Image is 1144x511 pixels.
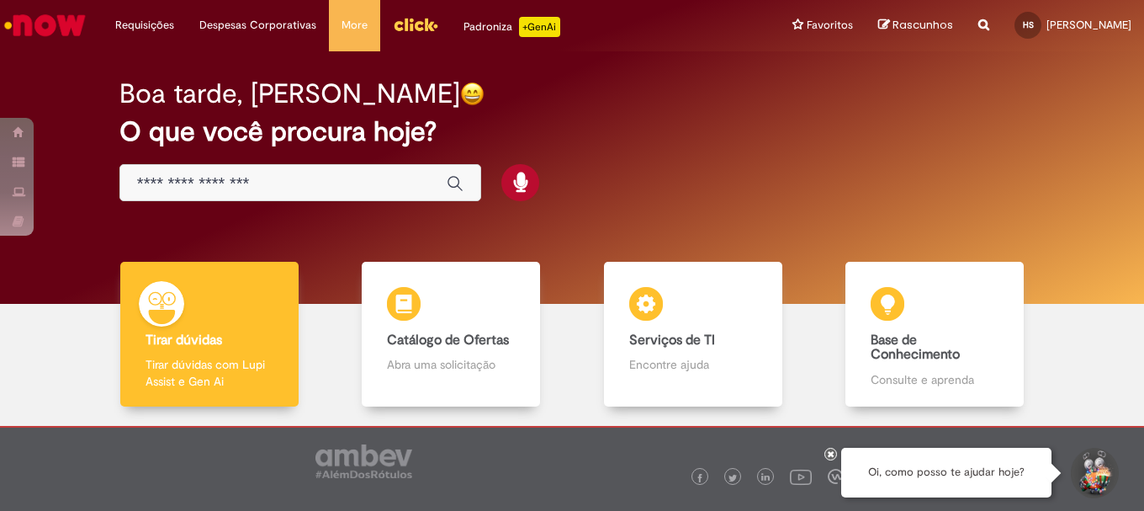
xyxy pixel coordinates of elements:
[761,473,770,483] img: logo_footer_linkedin.png
[88,262,331,407] a: Tirar dúvidas Tirar dúvidas com Lupi Assist e Gen Ai
[463,17,560,37] div: Padroniza
[387,356,515,373] p: Abra uma solicitação
[892,17,953,33] span: Rascunhos
[1023,19,1034,30] span: HS
[119,117,1025,146] h2: O que você procura hoje?
[199,17,316,34] span: Despesas Corporativas
[146,332,222,349] b: Tirar dúvidas
[115,17,174,34] span: Requisições
[1068,448,1119,498] button: Iniciar Conversa de Suporte
[315,444,412,478] img: logo_footer_ambev_rotulo_gray.png
[878,18,953,34] a: Rascunhos
[119,79,460,109] h2: Boa tarde, [PERSON_NAME]
[342,17,368,34] span: More
[393,12,438,37] img: click_logo_yellow_360x200.png
[790,466,812,487] img: logo_footer_youtube.png
[146,356,273,390] p: Tirar dúvidas com Lupi Assist e Gen Ai
[387,332,509,349] b: Catálogo de Ofertas
[728,474,737,482] img: logo_footer_twitter.png
[2,8,88,42] img: ServiceNow
[519,17,560,37] p: +GenAi
[841,448,1051,498] div: Oi, como posso te ajudar hoje?
[1046,18,1131,32] span: [PERSON_NAME]
[629,356,757,373] p: Encontre ajuda
[696,474,704,482] img: logo_footer_facebook.png
[871,332,960,364] b: Base de Conhecimento
[629,332,715,349] b: Serviços de TI
[871,371,998,388] p: Consulte e aprenda
[828,469,843,484] img: logo_footer_workplace.png
[814,262,1057,407] a: Base de Conhecimento Consulte e aprenda
[460,82,485,106] img: happy-face.png
[572,262,814,407] a: Serviços de TI Encontre ajuda
[331,262,573,407] a: Catálogo de Ofertas Abra uma solicitação
[807,17,853,34] span: Favoritos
